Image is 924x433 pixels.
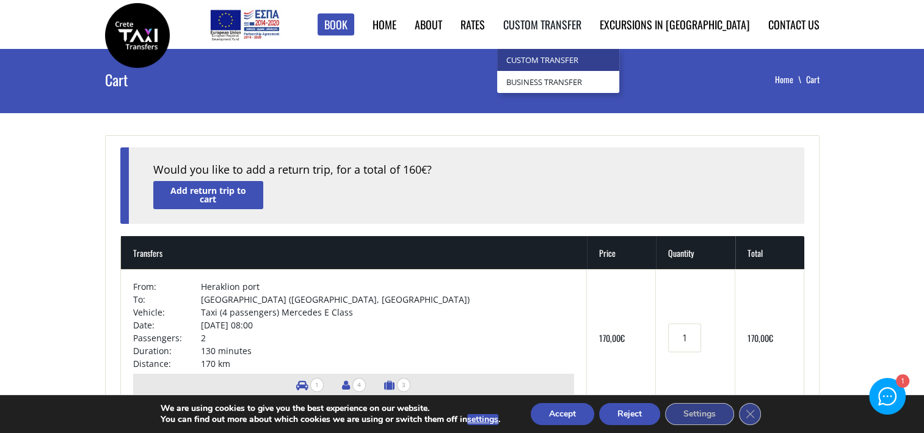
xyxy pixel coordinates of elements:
bdi: 170,00 [748,331,773,344]
a: Crete Taxi Transfers | Crete Taxi Transfers Cart | Crete Taxi Transfers [105,28,170,40]
button: Settings [665,403,734,425]
td: Passengers: [133,331,201,344]
td: From: [133,280,201,293]
td: Date: [133,319,201,331]
li: Number of luggage items [378,374,417,396]
button: Close GDPR Cookie Banner [739,403,761,425]
td: Distance: [133,357,201,370]
th: Quantity [656,236,735,269]
td: 2 [201,331,574,344]
a: Contact us [768,17,820,32]
th: Transfers [121,236,587,269]
div: 1 [895,376,908,388]
a: Rates [460,17,485,32]
h1: Cart [105,49,346,110]
p: We are using cookies to give you the best experience on our website. [161,403,500,414]
li: Cart [806,73,820,86]
span: 1 [310,378,324,392]
td: Vehicle: [133,306,201,319]
img: Crete Taxi Transfers | Crete Taxi Transfers Cart | Crete Taxi Transfers [105,3,170,68]
th: Price [587,236,656,269]
a: Home [373,17,396,32]
td: Taxi (4 passengers) Mercedes E Class [201,306,574,319]
button: settings [467,414,498,425]
td: Duration: [133,344,201,357]
span: 4 [352,378,366,392]
bdi: 170,00 [599,331,625,344]
a: Custom Transfer [503,17,581,32]
a: Home [775,73,806,86]
button: Reject [599,403,660,425]
img: e-bannersEUERDF180X90.jpg [208,6,281,43]
td: Heraklion port [201,280,574,293]
a: Book [318,13,354,36]
input: Transfers quantity [668,324,701,352]
td: [GEOGRAPHIC_DATA] ([GEOGRAPHIC_DATA], [GEOGRAPHIC_DATA]) [201,293,574,306]
div: Would you like to add a return trip, for a total of 160 ? [153,162,780,178]
button: Accept [531,403,594,425]
span: € [620,331,625,344]
th: Total [735,236,804,269]
td: To: [133,293,201,306]
p: You can find out more about which cookies we are using or switch them off in . [161,414,500,425]
td: 170 km [201,357,574,370]
span: € [421,163,427,177]
span: 3 [397,378,410,392]
a: Custom Transfer [497,49,619,71]
td: 130 minutes [201,344,574,357]
a: Add return trip to cart [153,181,263,209]
span: € [769,331,773,344]
a: Excursions in [GEOGRAPHIC_DATA] [600,17,750,32]
a: About [415,17,442,32]
td: [DATE] 08:00 [201,319,574,331]
li: Number of vehicles [290,374,330,396]
li: Number of passengers [336,374,372,396]
a: Business Transfer [497,71,619,93]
